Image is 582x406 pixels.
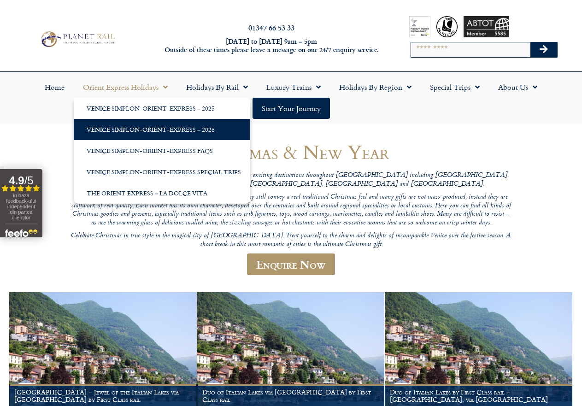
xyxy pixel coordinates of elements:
[70,141,512,163] h1: Christmas & New Year
[74,161,250,182] a: Venice Simplon-Orient-Express Special Trips
[530,42,557,57] button: Search
[70,193,512,228] p: Why not explore a Christmas market? The beauty of these is that they still convey a real traditio...
[74,76,177,98] a: Orient Express Holidays
[74,182,250,204] a: The Orient Express – La Dolce Vita
[421,76,489,98] a: Special Trips
[74,98,250,119] a: Venice Simplon-Orient-Express – 2025
[74,98,250,204] ul: Orient Express Holidays
[177,76,257,98] a: Holidays by Rail
[247,253,335,275] a: Enquire Now
[330,76,421,98] a: Holidays by Region
[5,76,577,119] nav: Menu
[70,171,512,188] p: You can tailor make your Christmas and New Year holiday by rail to exciting destinations througho...
[257,76,330,98] a: Luxury Trains
[253,98,330,119] a: Start your Journey
[70,232,512,249] p: Celebrate Christmas in true style in the magical city of [GEOGRAPHIC_DATA]. Treat yourself to the...
[202,388,380,403] h1: Duo of Italian Lakes via [GEOGRAPHIC_DATA] by First Class rail
[390,388,567,403] h1: Duo of Italian Lakes by First Class rail – [GEOGRAPHIC_DATA], via [GEOGRAPHIC_DATA]
[35,76,74,98] a: Home
[14,388,192,403] h1: [GEOGRAPHIC_DATA] – Jewel of the Italian Lakes via [GEOGRAPHIC_DATA] by First Class rail
[248,22,294,33] a: 01347 66 53 33
[158,37,386,54] h6: [DATE] to [DATE] 9am – 5pm Outside of these times please leave a message on our 24/7 enquiry serv...
[74,119,250,140] a: Venice Simplon-Orient-Express – 2026
[489,76,547,98] a: About Us
[38,29,117,49] img: Planet Rail Train Holidays Logo
[74,140,250,161] a: Venice Simplon-Orient-Express FAQs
